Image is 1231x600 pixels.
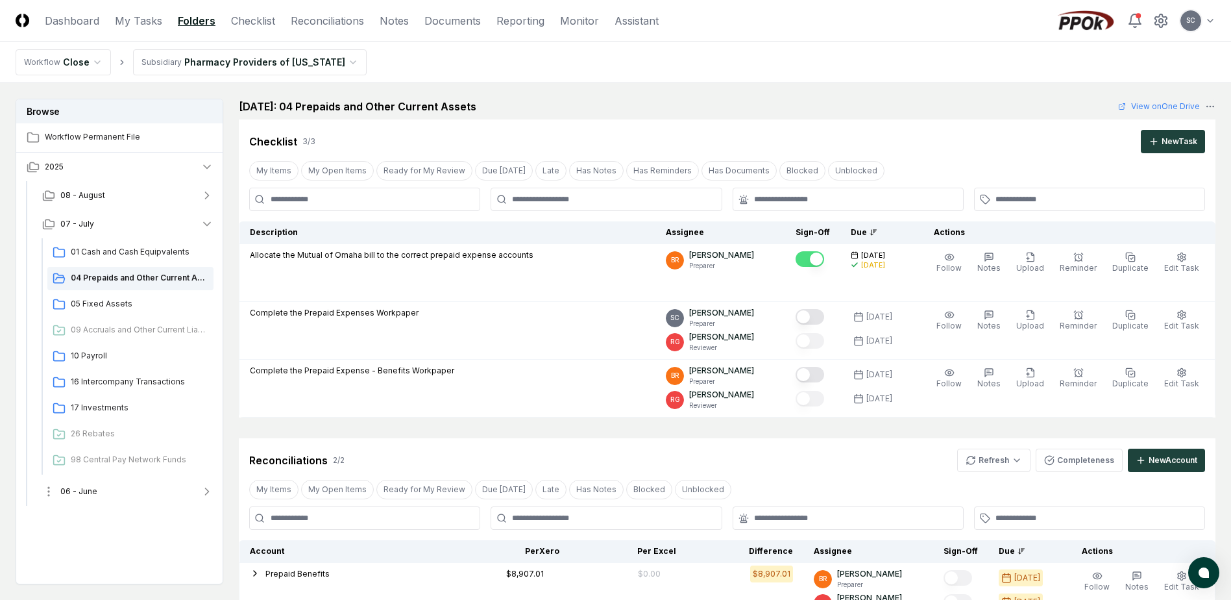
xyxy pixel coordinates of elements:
[689,307,754,319] p: [PERSON_NAME]
[376,480,472,499] button: Ready for My Review
[1060,321,1097,331] span: Reminder
[333,455,345,466] div: 2 / 2
[785,221,840,244] th: Sign-Off
[32,238,224,477] div: 07 - July
[16,123,224,152] a: Workflow Permanent File
[239,221,656,244] th: Description
[71,454,208,466] span: 98 Central Pay Network Funds
[671,371,679,381] span: BR
[47,241,213,264] a: 01 Cash and Cash Equipvalents
[178,13,215,29] a: Folders
[923,227,1205,238] div: Actions
[45,131,213,143] span: Workflow Permanent File
[796,309,824,325] button: Mark complete
[16,99,223,123] h3: Browse
[796,391,824,406] button: Mark complete
[47,293,213,316] a: 05 Fixed Assets
[424,13,481,29] a: Documents
[1162,136,1197,147] div: New Task
[47,267,213,290] a: 04 Prepaids and Other Current Assets
[1149,455,1197,466] div: New Account
[47,371,213,394] a: 16 Intercompany Transactions
[1186,16,1195,25] span: SC
[689,365,754,377] p: [PERSON_NAME]
[535,480,567,499] button: Late
[231,13,275,29] a: Checklist
[71,246,208,258] span: 01 Cash and Cash Equipvalents
[1014,365,1047,392] button: Upload
[944,570,972,586] button: Mark complete
[1179,9,1202,32] button: SC
[249,453,328,468] div: Reconciliations
[1057,365,1099,392] button: Reminder
[249,161,299,181] button: My Items
[1054,10,1117,31] img: PPOk logo
[1125,582,1149,592] span: Notes
[1014,249,1047,277] button: Upload
[1162,365,1202,392] button: Edit Task
[1112,321,1149,331] span: Duplicate
[753,568,790,580] div: $8,907.01
[615,13,659,29] a: Assistant
[16,14,29,27] img: Logo
[47,345,213,368] a: 10 Payroll
[239,99,476,114] h2: [DATE]: 04 Prepaids and Other Current Assets
[866,369,892,381] div: [DATE]
[380,13,409,29] a: Notes
[569,480,624,499] button: Has Notes
[376,161,472,181] button: Ready for My Review
[934,365,964,392] button: Follow
[866,393,892,405] div: [DATE]
[47,423,213,446] a: 26 Rebates
[45,13,99,29] a: Dashboard
[115,13,162,29] a: My Tasks
[1162,249,1202,277] button: Edit Task
[687,540,803,563] th: Difference
[1110,365,1151,392] button: Duplicate
[936,263,962,273] span: Follow
[141,56,182,68] div: Subsidiary
[1071,545,1205,557] div: Actions
[16,49,367,75] nav: breadcrumb
[689,377,754,386] p: Preparer
[828,161,884,181] button: Unblocked
[866,335,892,347] div: [DATE]
[1112,379,1149,388] span: Duplicate
[861,260,885,270] div: [DATE]
[71,402,208,414] span: 17 Investments
[977,263,1001,273] span: Notes
[1164,321,1199,331] span: Edit Task
[1110,307,1151,334] button: Duplicate
[626,480,672,499] button: Blocked
[796,367,824,382] button: Mark complete
[1162,568,1202,595] button: Edit Task
[71,298,208,310] span: 05 Fixed Assets
[475,161,533,181] button: Due Today
[302,136,315,147] div: 3 / 3
[701,161,777,181] button: Has Documents
[675,480,731,499] button: Unblocked
[47,397,213,420] a: 17 Investments
[569,161,624,181] button: Has Notes
[24,56,60,68] div: Workflow
[60,486,97,497] span: 06 - June
[975,249,1003,277] button: Notes
[1110,249,1151,277] button: Duplicate
[16,153,224,181] button: 2025
[803,540,933,563] th: Assignee
[934,249,964,277] button: Follow
[936,321,962,331] span: Follow
[496,13,544,29] a: Reporting
[689,389,754,401] p: [PERSON_NAME]
[301,161,374,181] button: My Open Items
[60,190,105,201] span: 08 - August
[861,251,885,260] span: [DATE]
[1082,568,1112,595] button: Follow
[71,376,208,388] span: 16 Intercompany Transactions
[1016,263,1044,273] span: Upload
[689,343,754,353] p: Reviewer
[977,321,1001,331] span: Notes
[45,161,64,173] span: 2025
[47,449,213,472] a: 98 Central Pay Network Funds
[1128,449,1205,472] button: NewAccount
